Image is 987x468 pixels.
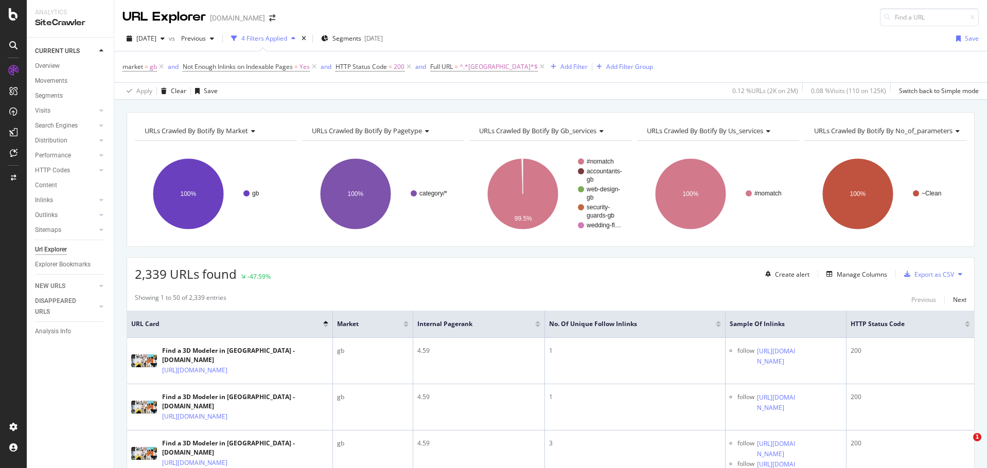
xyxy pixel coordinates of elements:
[953,295,966,304] div: Next
[35,180,57,191] div: Content
[454,62,458,71] span: =
[35,120,96,131] a: Search Engines
[145,126,248,135] span: URLs Crawled By Botify By market
[730,319,826,329] span: Sample of Inlinks
[549,392,721,402] div: 1
[35,326,71,337] div: Analysis Info
[952,30,979,47] button: Save
[337,346,409,355] div: gb
[168,62,179,71] button: and
[479,126,596,135] span: URLs Crawled By Botify By gb_services
[811,86,886,95] div: 0.08 % Visits ( 110 on 125K )
[162,392,328,411] div: Find a 3D Modeler in [GEOGRAPHIC_DATA] - [DOMAIN_NAME]
[336,62,387,71] span: HTTP Status Code
[914,270,954,279] div: Export as CSV
[587,194,594,201] text: gb
[417,346,540,355] div: 4.59
[35,210,58,221] div: Outlinks
[469,149,631,239] div: A chart.
[477,122,622,139] h4: URLs Crawled By Botify By gb_services
[143,122,288,139] h4: URLs Crawled By Botify By market
[177,30,218,47] button: Previous
[136,86,152,95] div: Apply
[775,270,809,279] div: Create alert
[135,149,297,239] div: A chart.
[321,62,331,71] div: and
[754,190,782,197] text: #nomatch
[586,186,620,193] text: web-design-
[191,83,218,99] button: Save
[587,158,614,165] text: #nomatch
[737,346,754,367] div: follow
[294,62,298,71] span: =
[332,34,361,43] span: Segments
[162,458,227,468] a: [URL][DOMAIN_NAME]
[851,439,970,448] div: 200
[269,14,275,22] div: arrow-right-arrow-left
[35,195,96,206] a: Inlinks
[131,447,157,460] img: main image
[35,210,96,221] a: Outlinks
[248,272,271,281] div: -47.59%
[337,319,388,329] span: market
[171,86,186,95] div: Clear
[757,346,797,367] a: [URL][DOMAIN_NAME]
[252,190,259,197] text: gb
[177,34,206,43] span: Previous
[35,165,70,176] div: HTTP Codes
[299,33,308,44] div: times
[973,433,981,441] span: 1
[321,62,331,71] button: and
[417,319,520,329] span: Internal Pagerank
[419,190,447,197] text: category/*
[587,176,594,183] text: gb
[737,392,754,413] div: follow
[35,296,96,317] a: DISAPPEARED URLS
[549,319,700,329] span: No. of Unique Follow Inlinks
[35,225,96,236] a: Sitemaps
[131,319,321,329] span: URL Card
[911,295,936,304] div: Previous
[647,126,763,135] span: URLs Crawled By Botify By us_services
[337,439,409,448] div: gb
[592,61,653,73] button: Add Filter Group
[348,190,364,197] text: 100%
[547,61,588,73] button: Add Filter
[549,439,721,448] div: 3
[637,149,799,239] svg: A chart.
[35,61,107,71] a: Overview
[35,195,53,206] div: Inlinks
[35,8,105,17] div: Analytics
[35,259,91,270] div: Explorer Bookmarks
[35,61,60,71] div: Overview
[606,62,653,71] div: Add Filter Group
[131,401,157,413] img: main image
[302,149,464,239] svg: A chart.
[850,190,866,197] text: 100%
[415,62,426,71] div: and
[549,346,721,355] div: 1
[645,122,790,139] h4: URLs Crawled By Botify By us_services
[35,326,107,337] a: Analysis Info
[241,34,287,43] div: 4 Filters Applied
[162,346,328,365] div: Find a 3D Modeler in [GEOGRAPHIC_DATA] - [DOMAIN_NAME]
[162,439,328,457] div: Find a 3D Modeler in [GEOGRAPHIC_DATA] - [DOMAIN_NAME]
[162,411,227,422] a: [URL][DOMAIN_NAME]
[227,30,299,47] button: 4 Filters Applied
[35,46,80,57] div: CURRENT URLS
[732,86,798,95] div: 0.12 % URLs ( 2K on 2M )
[851,346,970,355] div: 200
[35,259,107,270] a: Explorer Bookmarks
[35,135,96,146] a: Distribution
[837,270,887,279] div: Manage Columns
[851,319,949,329] span: HTTP Status Code
[35,225,61,236] div: Sitemaps
[35,150,71,161] div: Performance
[337,392,409,402] div: gb
[204,86,218,95] div: Save
[317,30,387,47] button: Segments[DATE]
[35,281,96,292] a: NEW URLS
[122,8,206,26] div: URL Explorer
